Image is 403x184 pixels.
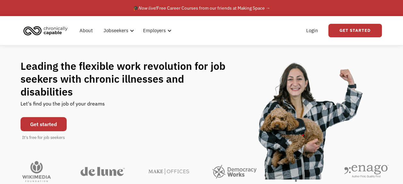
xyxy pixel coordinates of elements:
[100,20,136,41] div: Jobseekers
[143,27,166,34] div: Employers
[302,20,322,41] a: Login
[21,117,67,131] a: Get started
[22,134,65,141] div: It's free for job seekers
[21,23,72,38] a: home
[21,23,70,38] img: Chronically Capable logo
[21,60,238,98] h1: Leading the flexible work revolution for job seekers with chronic illnesses and disabilities
[133,4,270,12] div: 🎓 Free Career Courses from our friends at Making Space →
[104,27,128,34] div: Jobseekers
[21,98,105,114] div: Let's find you the job of your dreams
[76,20,97,41] a: About
[328,24,382,37] a: Get Started
[139,20,173,41] div: Employers
[139,5,157,11] em: Now live!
